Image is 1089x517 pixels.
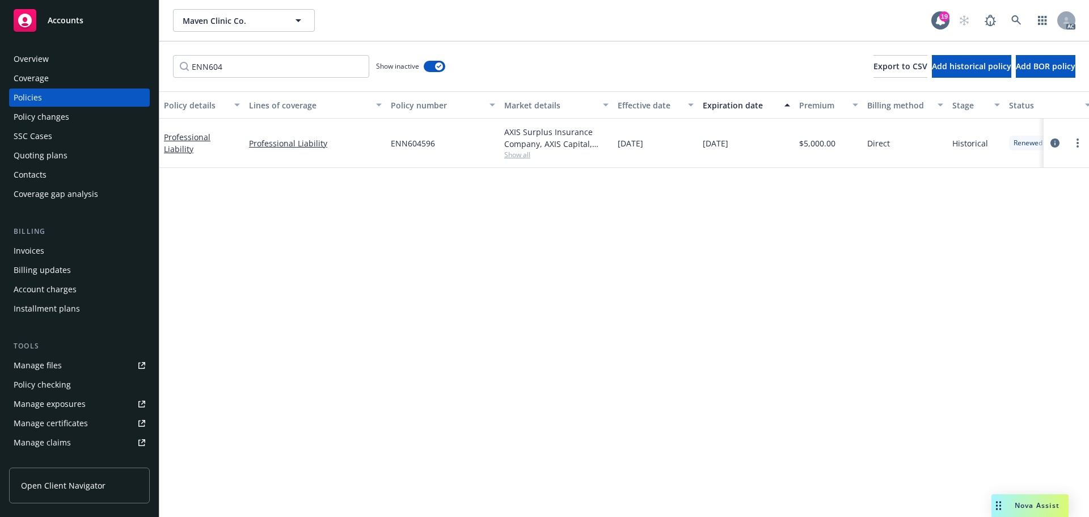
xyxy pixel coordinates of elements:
[799,99,846,111] div: Premium
[9,89,150,107] a: Policies
[14,280,77,299] div: Account charges
[9,146,150,165] a: Quoting plans
[1031,9,1054,32] a: Switch app
[932,61,1011,72] span: Add historical policy
[159,91,244,119] button: Policy details
[1071,136,1084,150] a: more
[9,261,150,279] a: Billing updates
[14,453,67,471] div: Manage BORs
[9,166,150,184] a: Contacts
[1014,138,1042,148] span: Renewed
[9,127,150,145] a: SSC Cases
[9,341,150,352] div: Tools
[164,99,227,111] div: Policy details
[391,137,435,149] span: ENN604596
[1005,9,1028,32] a: Search
[14,89,42,107] div: Policies
[14,69,49,87] div: Coverage
[867,99,931,111] div: Billing method
[873,61,927,72] span: Export to CSV
[14,300,80,318] div: Installment plans
[618,137,643,149] span: [DATE]
[698,91,795,119] button: Expiration date
[9,280,150,299] a: Account charges
[14,356,62,375] div: Manage files
[9,242,150,260] a: Invoices
[1015,501,1060,510] span: Nova Assist
[618,99,681,111] div: Effective date
[14,434,71,452] div: Manage claims
[953,9,976,32] a: Start snowing
[376,61,419,71] span: Show inactive
[9,226,150,237] div: Billing
[14,127,52,145] div: SSC Cases
[1016,55,1075,78] button: Add BOR policy
[991,494,1069,517] button: Nova Assist
[504,150,609,159] span: Show all
[9,356,150,375] a: Manage files
[9,376,150,394] a: Policy checking
[249,137,382,149] a: Professional Liability
[1016,61,1075,72] span: Add BOR policy
[867,137,890,149] span: Direct
[249,99,369,111] div: Lines of coverage
[14,242,44,260] div: Invoices
[386,91,500,119] button: Policy number
[14,108,69,126] div: Policy changes
[9,50,150,68] a: Overview
[183,15,281,27] span: Maven Clinic Co.
[799,137,835,149] span: $5,000.00
[504,99,596,111] div: Market details
[14,146,67,165] div: Quoting plans
[14,166,47,184] div: Contacts
[952,137,988,149] span: Historical
[873,55,927,78] button: Export to CSV
[244,91,386,119] button: Lines of coverage
[613,91,698,119] button: Effective date
[391,99,483,111] div: Policy number
[9,414,150,432] a: Manage certificates
[952,99,987,111] div: Stage
[14,414,88,432] div: Manage certificates
[9,5,150,36] a: Accounts
[14,261,71,279] div: Billing updates
[14,395,86,413] div: Manage exposures
[9,108,150,126] a: Policy changes
[14,50,49,68] div: Overview
[14,376,71,394] div: Policy checking
[991,494,1006,517] div: Drag to move
[703,137,728,149] span: [DATE]
[932,55,1011,78] button: Add historical policy
[173,55,369,78] input: Filter by keyword...
[9,434,150,452] a: Manage claims
[9,453,150,471] a: Manage BORs
[21,480,105,491] span: Open Client Navigator
[948,91,1004,119] button: Stage
[1009,99,1078,111] div: Status
[863,91,948,119] button: Billing method
[164,132,210,154] a: Professional Liability
[795,91,863,119] button: Premium
[979,9,1002,32] a: Report a Bug
[9,395,150,413] a: Manage exposures
[173,9,315,32] button: Maven Clinic Co.
[14,185,98,203] div: Coverage gap analysis
[500,91,613,119] button: Market details
[939,11,949,22] div: 19
[703,99,778,111] div: Expiration date
[48,16,83,25] span: Accounts
[9,300,150,318] a: Installment plans
[9,69,150,87] a: Coverage
[504,126,609,150] div: AXIS Surplus Insurance Company, AXIS Capital, Amwins
[9,185,150,203] a: Coverage gap analysis
[1048,136,1062,150] a: circleInformation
